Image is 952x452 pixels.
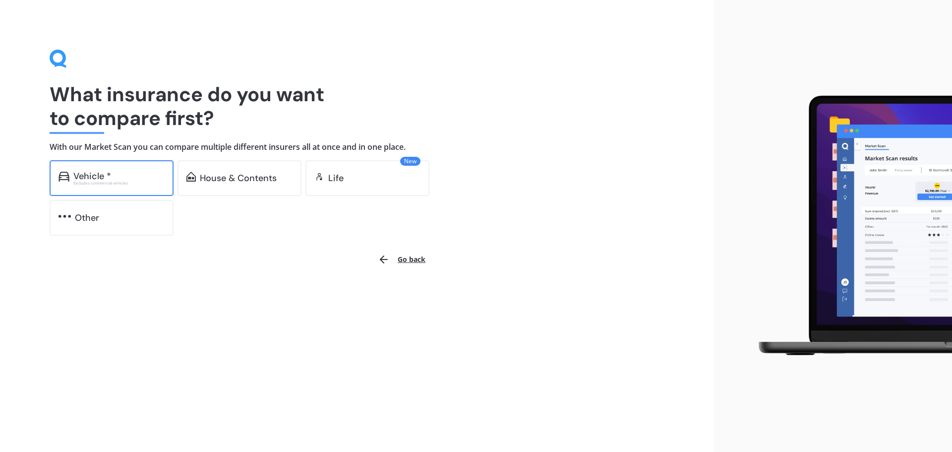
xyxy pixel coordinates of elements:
[314,172,324,182] img: life.f720d6a2d7cdcd3ad642.svg
[50,142,664,152] h4: With our Market Scan you can compare multiple different insurers all at once and in one place.
[400,157,420,166] span: New
[200,173,277,183] div: House & Contents
[59,172,69,182] img: car.f15378c7a67c060ca3f3.svg
[186,172,196,182] img: home-and-contents.b802091223b8502ef2dd.svg
[75,213,99,223] div: Other
[372,248,431,271] button: Go back
[73,181,165,185] div: Excludes commercial vehicles
[59,211,71,221] img: other.81dba5aafe580aa69f38.svg
[328,173,344,183] div: Life
[50,82,664,130] h1: What insurance do you want to compare first?
[73,171,111,181] div: Vehicle *
[744,90,952,363] img: laptop.webp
